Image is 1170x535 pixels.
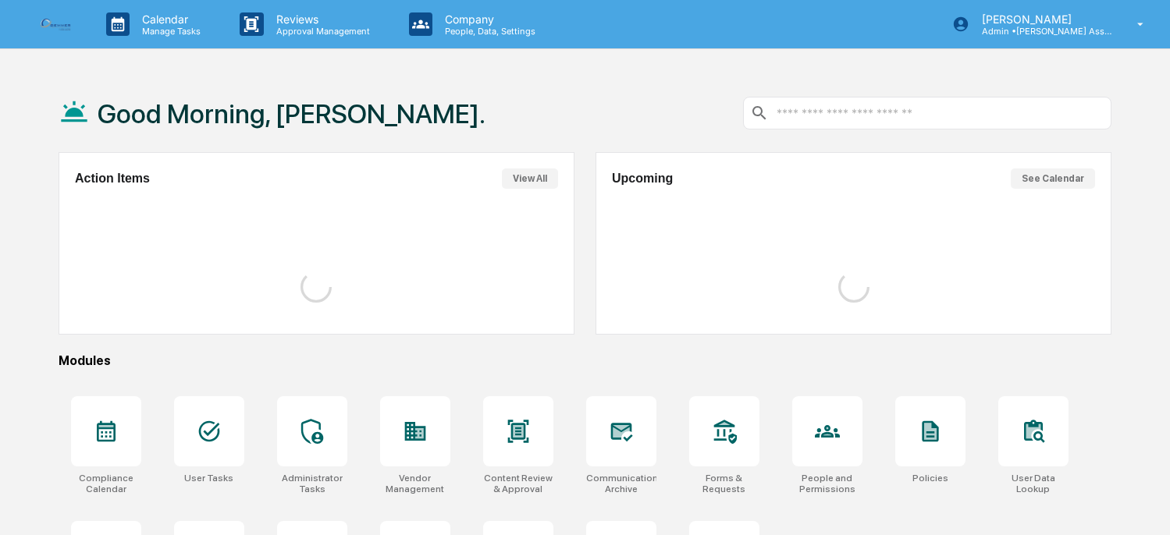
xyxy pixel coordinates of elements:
[1011,168,1095,189] button: See Calendar
[998,473,1069,494] div: User Data Lookup
[277,473,347,494] div: Administrator Tasks
[59,353,1111,368] div: Modules
[612,172,673,186] h2: Upcoming
[483,473,553,494] div: Content Review & Approval
[98,98,485,129] h1: Good Morning, [PERSON_NAME].
[969,26,1115,37] p: Admin • [PERSON_NAME] Asset Management
[75,172,150,186] h2: Action Items
[130,26,208,37] p: Manage Tasks
[71,473,141,494] div: Compliance Calendar
[689,473,759,494] div: Forms & Requests
[264,12,378,26] p: Reviews
[184,473,233,484] div: User Tasks
[37,16,75,32] img: logo
[912,473,948,484] div: Policies
[130,12,208,26] p: Calendar
[502,168,558,189] button: View All
[432,26,543,37] p: People, Data, Settings
[792,473,862,494] div: People and Permissions
[586,473,656,494] div: Communications Archive
[264,26,378,37] p: Approval Management
[380,473,450,494] div: Vendor Management
[969,12,1115,26] p: [PERSON_NAME]
[432,12,543,26] p: Company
